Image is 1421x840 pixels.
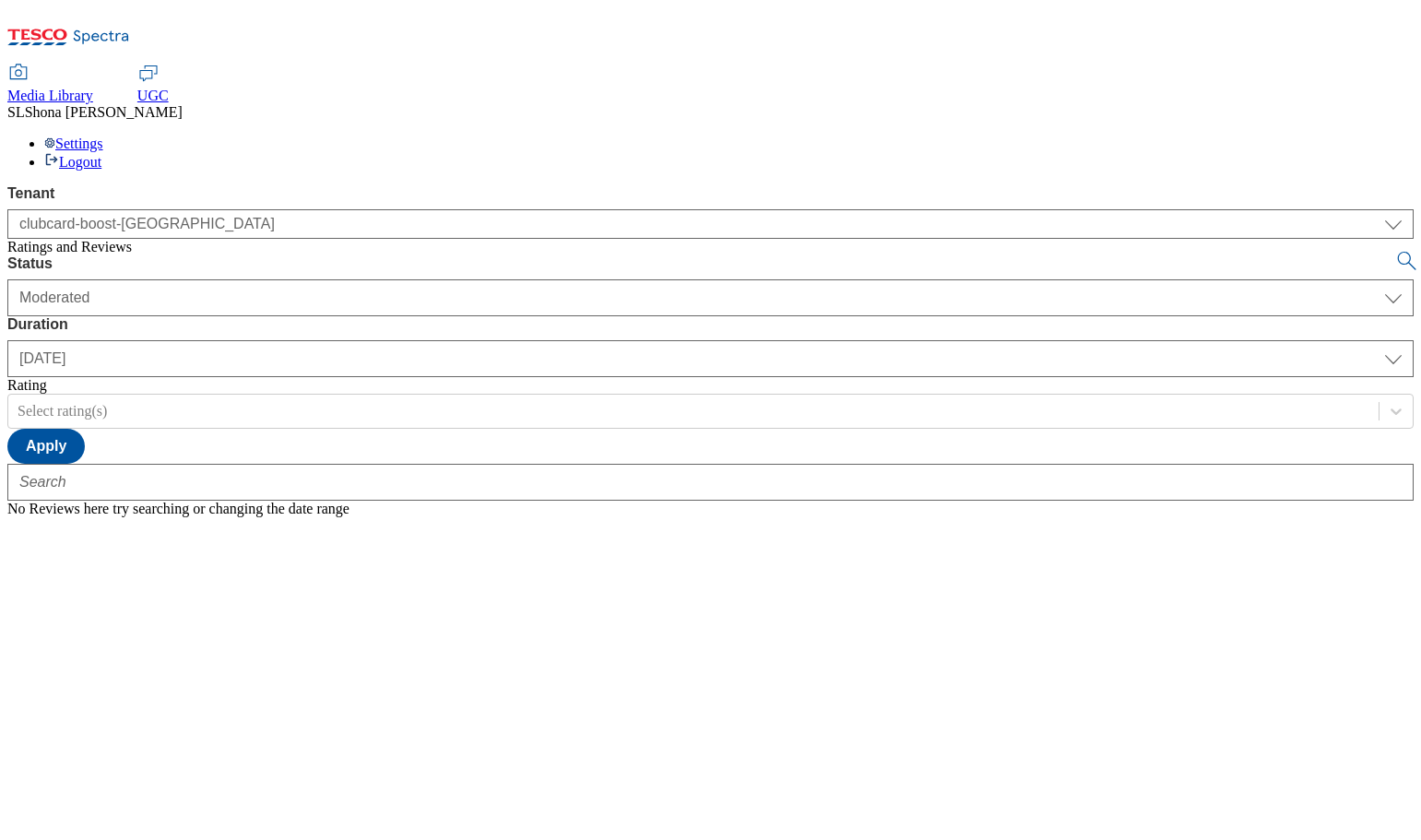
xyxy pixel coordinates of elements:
[44,154,101,170] a: Logout
[7,104,25,120] span: SL
[7,377,47,393] label: Rating
[7,88,93,103] span: Media Library
[7,429,85,464] button: Apply
[7,255,1414,272] label: Status
[18,403,107,420] div: Select rating(s)
[7,185,1414,202] label: Tenant
[137,65,169,104] a: UGC
[7,464,1414,501] input: Search
[137,88,169,103] span: UGC
[7,316,1414,333] label: Duration
[7,501,1414,517] div: No Reviews here try searching or changing the date range
[44,136,103,151] a: Settings
[7,65,93,104] a: Media Library
[7,239,132,254] span: Ratings and Reviews
[25,104,183,120] span: Shona [PERSON_NAME]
